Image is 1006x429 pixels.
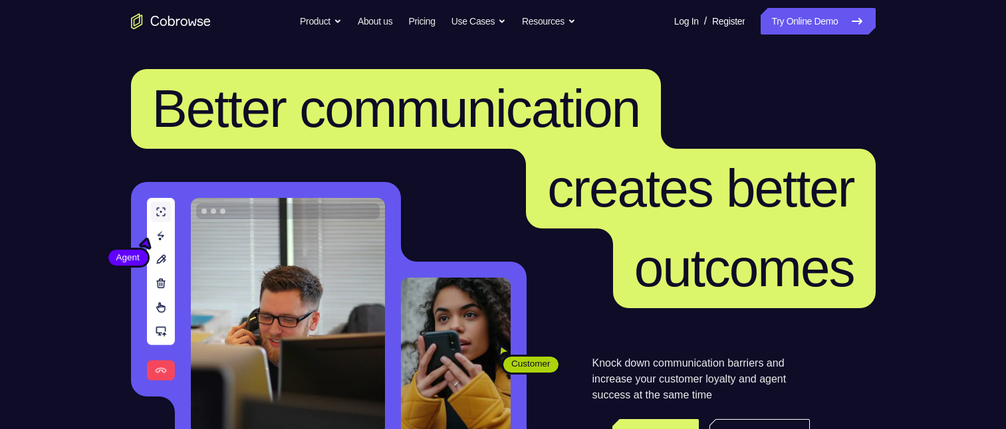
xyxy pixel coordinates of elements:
button: Resources [522,8,576,35]
a: Go to the home page [131,13,211,29]
span: outcomes [634,238,854,298]
span: / [704,13,707,29]
a: Log In [674,8,699,35]
a: Try Online Demo [761,8,875,35]
a: Register [712,8,745,35]
a: About us [358,8,392,35]
button: Use Cases [451,8,506,35]
span: creates better [547,159,854,218]
p: Knock down communication barriers and increase your customer loyalty and agent success at the sam... [592,355,810,403]
span: Better communication [152,79,640,138]
button: Product [300,8,342,35]
a: Pricing [408,8,435,35]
